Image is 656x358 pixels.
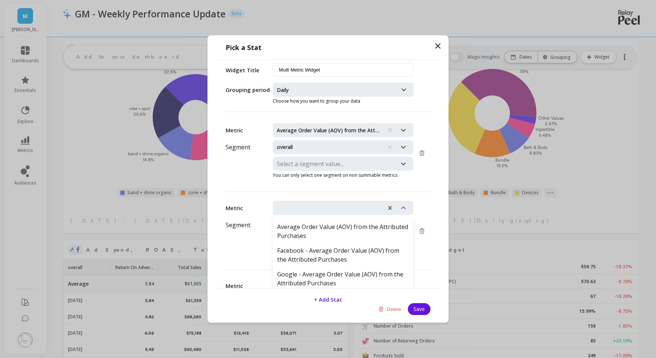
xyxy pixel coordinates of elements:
span: Delete [387,306,401,312]
img: dropdown indicator [400,204,407,212]
p: Pick a Stat [226,43,430,52]
span: + Add Stat [314,296,342,303]
p: Metric [226,282,243,289]
button: Save [408,303,430,315]
input: choose a title for your widget [273,63,414,77]
p: Segment [226,221,250,229]
p: You can only select one segment on non summable metrics [273,172,414,178]
div: Average Order Value (AOV) from the Attributed Purchases [273,219,414,243]
p: Widget Title [226,63,259,74]
div: Facebook - Average Order Value (AOV) from the Attributed Purchases [273,243,414,267]
p: Grouping period [226,83,270,93]
button: Delete [376,303,403,315]
img: dropdown indicator [400,143,407,151]
p: Metric [226,126,243,134]
img: dropdown indicator [400,160,407,168]
div: Google - Average Order Value (AOV) from the Attributed Purchases [273,267,414,291]
p: Metric [226,204,243,212]
img: dropdown indicator [400,126,407,134]
p: Choose how you want to group your data [273,98,414,104]
img: dropdown indicator [400,86,407,93]
p: Segment [226,143,250,152]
